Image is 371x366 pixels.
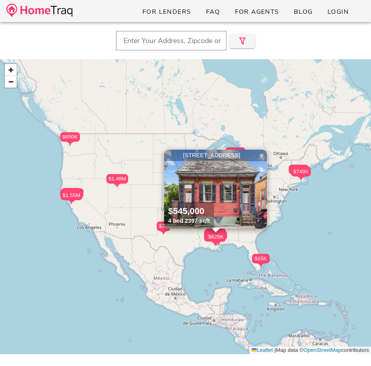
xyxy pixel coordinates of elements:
[61,191,82,200] div: $1.55M
[206,229,226,243] div: $280K
[60,132,80,142] div: $650K
[321,5,355,19] a: Login
[252,254,270,263] div: $15K
[159,231,168,235] img: triPin.png
[291,167,311,181] div: $749K
[204,232,226,246] div: $1.20M
[157,221,170,235] div: $2K
[136,5,198,19] a: For Lenders
[5,76,17,88] a: Zoom out
[291,167,311,176] div: $749K
[157,221,170,231] div: $2K
[204,229,226,243] div: $4.95M
[290,166,310,175] div: $495K
[60,132,80,146] div: $650K
[61,188,81,198] div: $500K
[8,65,13,75] span: +
[225,147,245,157] div: $200K
[290,166,310,180] div: $495K
[287,5,319,19] a: Blog
[168,217,210,225] div: 4 bed 2397 sqft
[303,347,341,353] a: OpenStreetMap
[212,229,226,243] div: $4K
[64,189,83,203] div: $815K
[66,142,74,146] img: triPin.png
[60,189,82,199] div: $2.44M
[61,189,82,203] div: $2.60M
[228,5,285,19] a: For Agents
[61,188,81,202] div: $500K
[204,232,226,242] div: $1.20M
[64,189,83,198] div: $815K
[211,231,225,245] div: $6K
[164,150,267,229] a: [STREET_ADDRESS] $545,000 4 bed 2397 sqft
[331,328,371,366] iframe: Chat Widget
[274,347,276,353] span: |
[168,206,210,217] div: $545,000
[5,64,17,76] a: Zoom in
[206,232,226,246] div: $545K
[113,184,121,188] img: triPin.png
[293,8,313,16] span: Blog
[206,232,226,242] div: $625K
[164,150,267,229] img: 1.jpg
[60,189,82,203] div: $2.44M
[259,151,264,160] span: ×
[61,189,82,199] div: $2.60M
[6,4,72,17] img: desktop-logo.34a1112.png
[211,231,225,241] div: $6K
[62,188,81,197] div: $410K
[142,8,191,16] span: For Lenders
[250,347,371,354] div: Map data © contributors
[61,189,81,203] div: $599K
[252,254,270,268] div: $15K
[106,174,128,188] div: $1.48M
[212,242,220,246] img: triPin.png
[116,31,227,51] input: Enter Your Address, Zipcode or City & State
[289,165,309,174] div: $640K
[252,347,273,353] a: Leaflet
[199,5,227,19] a: FAQ
[166,152,265,159] div: [STREET_ADDRESS]
[256,150,267,161] a: Close popup
[207,231,227,244] div: $274K
[62,188,81,202] div: $410K
[106,174,128,184] div: $1.48M
[234,8,279,16] span: For Agents
[327,8,349,16] span: Login
[289,165,309,178] div: $640K
[212,229,226,239] div: $4K
[225,147,245,161] div: $200K
[257,263,265,268] img: triPin.png
[206,229,225,243] div: $885K
[67,200,76,205] img: triPin.png
[297,176,305,181] img: triPin.png
[61,191,82,205] div: $1.55M
[206,8,220,16] span: FAQ
[206,232,226,246] div: $625K
[8,77,13,86] span: −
